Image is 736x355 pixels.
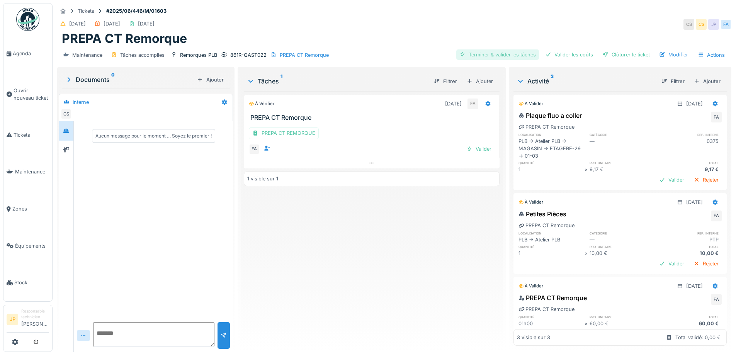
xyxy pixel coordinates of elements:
div: × [585,166,590,173]
div: 60,00 € [656,320,722,327]
span: Maintenance [15,168,49,175]
div: × [585,250,590,257]
a: Stock [3,264,52,301]
div: 9,17 € [656,166,722,173]
h6: ref. interne [656,231,722,236]
div: 9,17 € [590,166,656,173]
h6: total [656,314,722,319]
h6: localisation [518,132,585,137]
div: Valider [463,144,495,154]
div: PLB -> Atelier PLB [518,236,585,243]
div: 3 visible sur 3 [517,334,550,341]
a: Tickets [3,117,52,154]
sup: 0 [111,75,115,84]
span: Ouvrir nouveau ticket [14,87,49,102]
div: — [590,236,656,243]
a: JP Responsable technicien[PERSON_NAME] [7,308,49,333]
div: FA [467,99,478,109]
div: 1 [518,166,585,173]
span: Stock [14,279,49,286]
sup: 1 [280,76,282,86]
div: Ajouter [463,76,496,87]
div: Valider les coûts [542,49,596,60]
li: JP [7,314,18,325]
div: 1 visible sur 1 [247,175,278,182]
div: À vérifier [249,100,274,107]
div: Rejeter [690,258,722,269]
span: Zones [12,205,49,212]
div: PREPA CT Remorque [518,306,575,313]
sup: 3 [551,76,554,86]
h6: total [656,160,722,165]
li: [PERSON_NAME] [21,308,49,331]
div: Valider [656,329,687,339]
div: JP [708,19,719,30]
div: Interne [73,99,89,106]
div: 01h00 [518,320,585,327]
div: Plaque fluo a coller [518,111,582,120]
div: Actions [694,49,728,61]
div: FA [711,211,722,221]
div: PTP [656,236,722,243]
div: Tâches accomplies [120,51,165,59]
div: Filtrer [431,76,460,87]
h6: catégorie [590,231,656,236]
h6: ref. interne [656,132,722,137]
div: Aucun message pour le moment … Soyez le premier ! [95,132,212,139]
div: CS [61,109,71,119]
div: PREPA CT Remorque [518,293,587,302]
div: Petites Pièces [518,209,566,219]
div: FA [249,144,260,155]
div: Tâches [247,76,427,86]
div: PREPA CT Remorque [518,123,575,131]
h6: prix unitaire [590,314,656,319]
div: FA [711,294,722,305]
h6: total [656,244,722,249]
h6: prix unitaire [590,244,656,249]
div: [DATE] [104,20,120,27]
img: Badge_color-CXgf-gQk.svg [16,8,39,31]
div: Terminer & valider les tâches [456,49,539,60]
div: Valider [656,175,687,185]
div: Documents [65,75,194,84]
div: PREPA CT Remorque [518,222,575,229]
div: 0375 [656,138,722,160]
div: Clôturer le ticket [599,49,653,60]
h6: quantité [518,160,585,165]
div: 10,00 € [656,250,722,257]
div: 1 [518,250,585,257]
div: 861R-QAST022 [230,51,267,59]
div: À valider [518,199,543,206]
div: 10,00 € [590,250,656,257]
span: Tickets [14,131,49,139]
div: Activité [517,76,655,86]
div: Total validé: 0,00 € [675,334,721,341]
div: Modifier [656,49,691,60]
div: Ajouter [691,76,724,87]
h6: localisation [518,231,585,236]
h6: quantité [518,314,585,319]
strong: #2025/06/446/M/01603 [103,7,170,15]
a: Agenda [3,35,52,72]
div: [DATE] [686,282,703,290]
a: Équipements [3,228,52,265]
a: Ouvrir nouveau ticket [3,72,52,117]
div: À valider [518,283,543,289]
div: Responsable technicien [21,308,49,320]
div: FA [721,19,731,30]
div: [DATE] [686,100,703,107]
div: [DATE] [445,100,462,107]
div: FA [711,112,722,122]
div: Valider [656,258,687,269]
div: Ajouter [194,75,227,85]
h6: prix unitaire [590,160,656,165]
h6: quantité [518,244,585,249]
div: Tickets [78,7,94,15]
div: Filtrer [658,76,688,87]
div: [DATE] [138,20,155,27]
div: × [585,320,590,327]
div: À valider [518,100,543,107]
div: CS [683,19,694,30]
div: Rejeter [690,329,722,339]
div: 60,00 € [590,320,656,327]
